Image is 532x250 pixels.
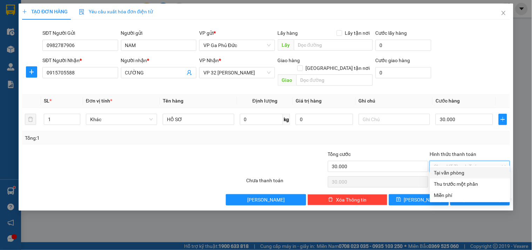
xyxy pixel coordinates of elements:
[283,114,290,125] span: kg
[44,98,49,104] span: SL
[278,58,300,63] span: Giao hàng
[376,40,432,51] input: Cước lấy hàng
[79,9,85,15] img: icon
[296,114,353,125] input: 0
[434,180,506,188] div: Thu trước một phần
[22,9,68,14] span: TẠO ĐƠN HÀNG
[303,64,373,72] span: [GEOGRAPHIC_DATA] tận nơi
[404,196,442,204] span: [PERSON_NAME]
[356,94,433,108] th: Ghi chú
[434,191,506,199] div: Miễn phí
[199,58,219,63] span: VP Nhận
[278,39,294,51] span: Lấy
[494,4,513,23] button: Close
[294,39,373,51] input: Dọc đường
[79,9,153,14] span: Yêu cầu xuất hóa đơn điện tử
[121,29,196,37] div: Người gửi
[26,69,37,75] span: plus
[226,194,306,205] button: [PERSON_NAME]
[121,57,196,64] div: Người nhận
[278,74,296,86] span: Giao
[389,194,449,205] button: save[PERSON_NAME]
[328,151,351,157] span: Tổng cước
[203,40,270,51] span: VP Ga Phủ Đức
[359,114,430,125] input: Ghi Chú
[90,114,153,125] span: Khác
[308,194,388,205] button: deleteXóa Thông tin
[296,98,322,104] span: Giá trị hàng
[430,151,476,157] label: Hình thức thanh toán
[66,29,293,38] li: Số nhà [STREET_ADDRESS][PERSON_NAME]
[247,196,285,204] span: [PERSON_NAME]
[376,58,410,63] label: Cước giao hàng
[163,114,234,125] input: VD: Bàn, Ghế
[376,67,432,78] input: Cước giao hàng
[86,98,112,104] span: Đơn vị tính
[336,196,366,204] span: Xóa Thông tin
[203,67,270,78] span: VP 32 Mạc Thái Tổ
[342,29,373,37] span: Lấy tận nơi
[163,98,183,104] span: Tên hàng
[42,57,118,64] div: SĐT Người Nhận
[376,30,407,36] label: Cước lấy hàng
[85,8,274,27] b: Công ty TNHH Trọng Hiếu Phú Thọ - Nam Cường Limousine
[501,10,506,16] span: close
[26,66,37,78] button: plus
[25,134,206,142] div: Tổng: 1
[296,74,373,86] input: Dọc đường
[328,197,333,203] span: delete
[42,29,118,37] div: SĐT Người Gửi
[499,114,507,125] button: plus
[245,177,327,189] div: Chưa thanh toán
[434,169,506,177] div: Tại văn phòng
[66,38,293,47] li: Hotline: 1900400028
[436,98,460,104] span: Cước hàng
[199,29,275,37] div: VP gửi
[252,98,277,104] span: Định lượng
[25,114,36,125] button: delete
[499,117,507,122] span: plus
[278,30,298,36] span: Lấy hàng
[187,70,192,75] span: user-add
[396,197,401,203] span: save
[22,9,27,14] span: plus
